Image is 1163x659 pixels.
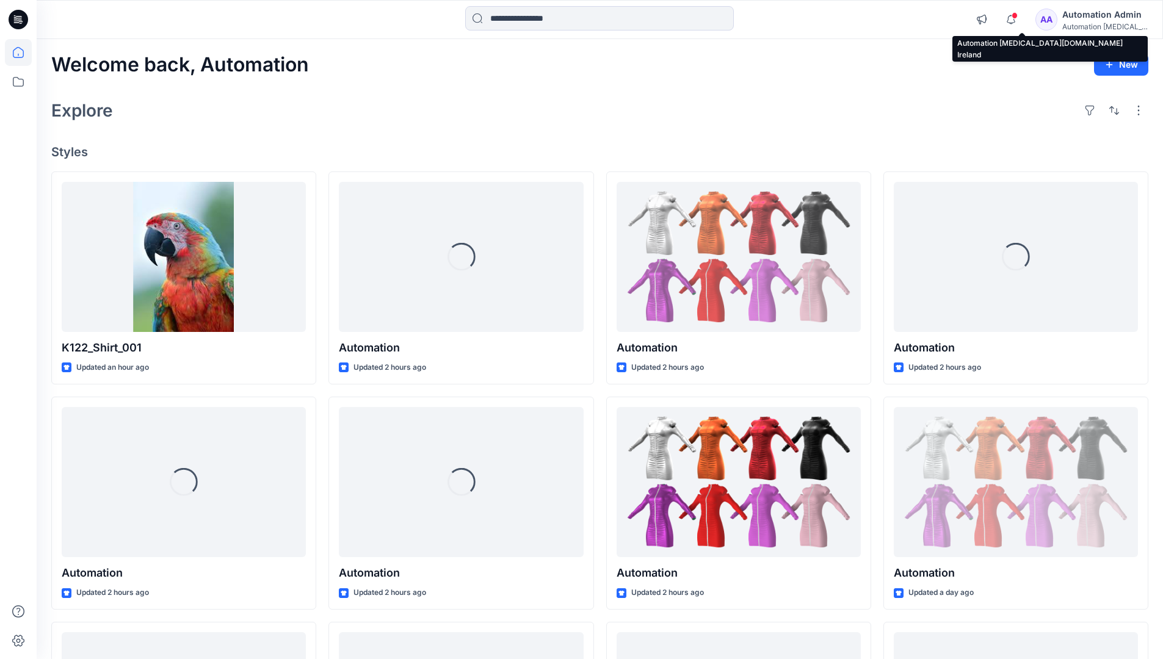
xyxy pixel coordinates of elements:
p: Automation [617,564,861,582]
p: Updated a day ago [908,586,974,599]
p: K122_Shirt_001 [62,339,306,356]
p: Automation [894,339,1138,356]
h2: Explore [51,101,113,120]
a: Automation [617,407,861,558]
p: Automation [617,339,861,356]
div: Automation [MEDICAL_DATA]... [1062,22,1148,31]
h4: Styles [51,145,1148,159]
p: Automation [62,564,306,582]
p: Updated 2 hours ago [631,361,704,374]
p: Automation [894,564,1138,582]
button: New [1094,54,1148,76]
h2: Welcome back, Automation [51,54,309,76]
a: K122_Shirt_001 [62,182,306,333]
p: Updated 2 hours ago [76,586,149,599]
p: Updated 2 hours ago [631,586,704,599]
a: Automation [617,182,861,333]
div: Automation Admin [1062,7,1148,22]
p: Updated 2 hours ago [353,586,426,599]
div: AA [1035,9,1057,31]
p: Automation [339,564,583,582]
p: Updated 2 hours ago [353,361,426,374]
p: Updated 2 hours ago [908,361,981,374]
p: Updated an hour ago [76,361,149,374]
a: Automation [894,407,1138,558]
p: Automation [339,339,583,356]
